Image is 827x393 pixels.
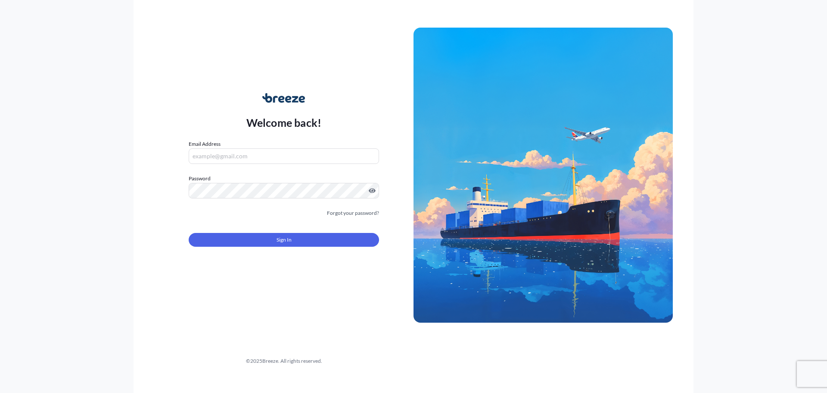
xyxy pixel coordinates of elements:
label: Password [189,174,379,183]
span: Sign In [277,236,292,244]
button: Sign In [189,233,379,247]
button: Show password [369,187,376,194]
div: © 2025 Breeze. All rights reserved. [154,357,413,365]
a: Forgot your password? [327,209,379,217]
input: example@gmail.com [189,148,379,164]
img: Ship illustration [413,28,673,323]
p: Welcome back! [246,116,322,129]
label: Email Address [189,140,221,148]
